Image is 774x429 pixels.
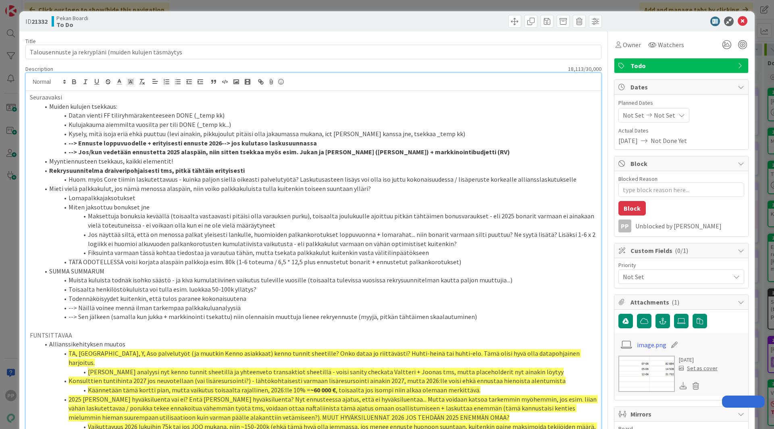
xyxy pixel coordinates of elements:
[56,21,88,28] b: To Do
[40,303,597,313] li: --> Näillä voinee mennä ilman tarkempaa palkkakuluanalyysiä
[25,17,48,26] span: ID
[630,297,734,307] span: Attachments
[40,257,597,267] li: TÄTÄ ODOTELLESSA voisi korjata alaspäin palkkoja esim. 80k (1-6 toteuma / 6,5 * 12,5 plus ennuste...
[40,248,597,257] li: Fiksuinta varmaan tässä kohtaa tiedostaa ja varautua tähän, mutta tsekata palkkakulut kuitenkin v...
[40,294,597,303] li: Todennäköisyydet kuitenkin, että tulos paranee kokonaisuutena
[40,211,597,230] li: Maksettuja bonuksia keväällä (toisaalta vastaavasti pitäisi olla varauksen purku), toisaalta joul...
[618,220,631,232] div: PP
[651,136,687,145] span: Not Done Yet
[49,166,245,174] strong: Rekrysuunnitelma draiveripohjaisesti tms, pitkä tähtäin erityisesti
[618,175,657,182] label: Blocked Reason
[69,148,510,156] strong: --> Jos/kun vedetään ennustetta 2025 alaspäin, niin sitten tsekkaa myös esim. Jukan ja [PERSON_NA...
[69,349,581,367] span: TA, [GEOGRAPHIC_DATA], Y, Aso palvelutyöt (ja muutkin Kenno asiakkaat) kenno tunnit sheetille? On...
[630,159,734,168] span: Block
[336,386,481,394] span: , toisaalta jos isompi niin alkaa olemaan merkittävä.
[654,110,675,120] span: Not Set
[69,139,317,147] strong: --> Ennuste loppuvuodelle + erityisesti ennuste 2026--> jos kulutaso laskusuunnassa
[40,129,597,139] li: Kysely, mitä isoja eriä ehkä puuttuu (levi ainakin, pikkujoulut pitäisi olla jakaumassa mukana, i...
[56,65,601,73] div: 18,113 / 30,000
[623,110,644,120] span: Not Set
[40,276,597,285] li: Muista kuluista todnäk isohko säästö - ja kiva kumulatiivinen vaikutus tuleville vuosille (toisaa...
[630,82,734,92] span: Dates
[630,246,734,255] span: Custom Fields
[69,395,598,421] span: 2025 [PERSON_NAME] hyväksiluenta vai ei? Entä [PERSON_NAME] hyväksiluenta? Nyt ennusteessa ajatus...
[630,61,734,70] span: Todo
[679,364,718,373] div: Set as cover
[40,340,597,349] li: Allianssikehityksen muutos
[623,271,726,282] span: Not Set
[25,37,36,45] label: Title
[618,201,646,216] button: Block
[40,175,597,184] li: Huom. myös Core tiimin laskutettavuus - kuinka paljon siellä oikeasti palvelutyötä? Laskutusastee...
[88,368,564,376] span: [PERSON_NAME] analyysi nyt kenno tunnit sheetillä ja yhteenveto transaktiot sheetillä - voisi san...
[679,356,718,364] div: [DATE]
[618,99,744,107] span: Planned Dates
[40,157,597,166] li: Myyntiennusteen tsekkaus, kaikki elementit!
[618,262,744,268] div: Priority
[618,126,744,135] span: Actual Dates
[637,340,666,350] a: image.png
[40,120,597,129] li: Kulujakauma aiemmilta vuosilta per tili DONE (_temp kk...)
[25,45,601,59] input: type card name here...
[672,298,679,306] span: ( 1 )
[40,285,597,294] li: Toisaalta henkilöstökuluista voi tulla esim. luokkaa 50-100k yllätys?
[40,102,597,111] li: Muiden kulujen tsekkaus:
[69,377,566,385] span: Konsulttien tuntihinta 2027 jos neuvotellaan (vai lisäresursointi?) - lähtökohtaisesti varmaan li...
[40,111,597,120] li: Datan vienti FF tiliryhmärakenteeseen DONE (_temp kk)
[25,65,53,73] span: Description
[30,93,597,102] p: Seuraavaksi
[40,184,597,193] li: Mieti vielä palkkakulut, jos nämä menossa alaspäin, niin voiko palkkakuluista tulla kuitenkin toi...
[310,386,336,394] strong: ~60 000 €
[56,15,88,21] span: Pekan Boardi
[623,40,641,50] span: Owner
[658,40,684,50] span: Watchers
[679,381,688,391] div: Download
[618,136,638,145] span: [DATE]
[40,267,597,276] li: SUMMA SUMMARUM
[31,17,48,25] b: 21332
[630,409,734,419] span: Mirrors
[30,331,597,340] p: FUNTSITTAVAA
[88,386,310,394] span: Käännetään tämä kortti pian, mutta vaikutus toisaalta rajallinen, 2026:lle 10% =
[40,230,597,248] li: Jos näyttää siltä, että on menossa palkat yleisesti lankulle, huomioiden palkankorotukset loppuvu...
[675,247,688,255] span: ( 0/1 )
[40,193,597,203] li: Lomapalkkajaksotukset
[635,222,744,230] div: Unblocked by [PERSON_NAME]
[40,203,597,212] li: Miten jaksottuu bonukset jne
[40,312,597,321] li: --> Sen jälkeen (samalla kun jukka + markkinointi tsekattu) niin olennaisin muuttuja lienee rekry...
